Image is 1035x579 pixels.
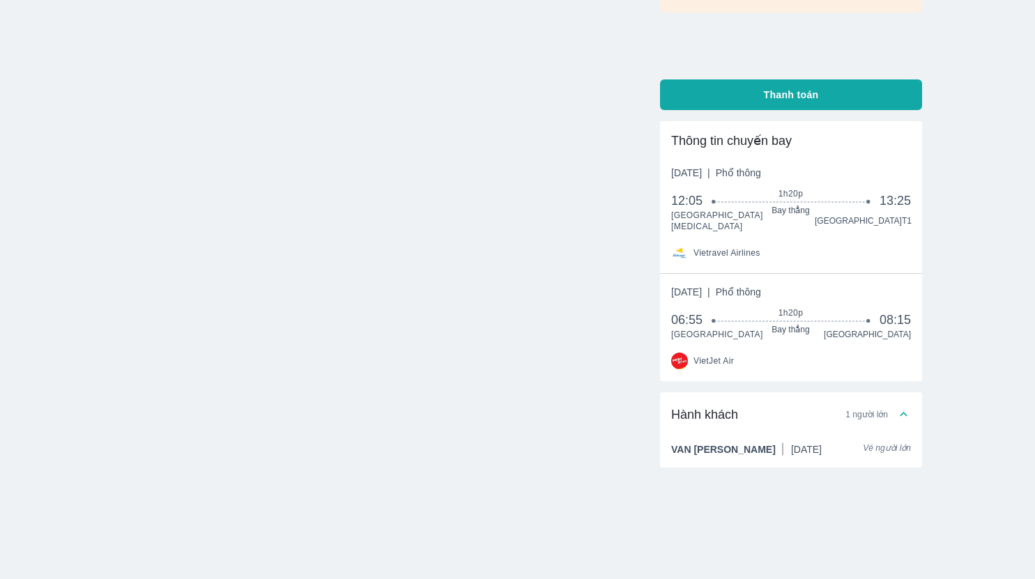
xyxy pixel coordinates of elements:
[715,286,760,298] span: Phổ thông
[660,79,922,110] button: Thanh toán
[693,355,734,366] span: VietJet Air
[815,215,911,226] span: [GEOGRAPHIC_DATA] T1
[671,442,776,456] span: VAN [PERSON_NAME]
[707,167,710,178] span: |
[671,192,714,209] span: 12:05
[714,205,868,216] span: Bay thẳng
[845,409,888,420] span: 1 người lớn
[715,167,760,178] span: Phổ thông
[671,311,714,328] span: 06:55
[671,166,761,180] span: [DATE]
[660,437,922,468] div: Hành khách1 người lớn
[671,132,911,149] div: Thông tin chuyến bay
[714,307,868,318] span: 1h20p
[763,88,818,102] span: Thanh toán
[714,324,868,335] span: Bay thẳng
[790,444,821,455] span: [DATE]
[707,286,710,298] span: |
[671,406,738,423] span: Hành khách
[671,285,761,299] span: [DATE]
[660,392,922,437] div: Hành khách1 người lớn
[879,192,910,209] span: 13:25
[693,247,760,258] span: Vietravel Airlines
[863,442,911,456] span: Vé người lớn
[879,311,910,328] span: 08:15
[714,188,868,199] span: 1h20p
